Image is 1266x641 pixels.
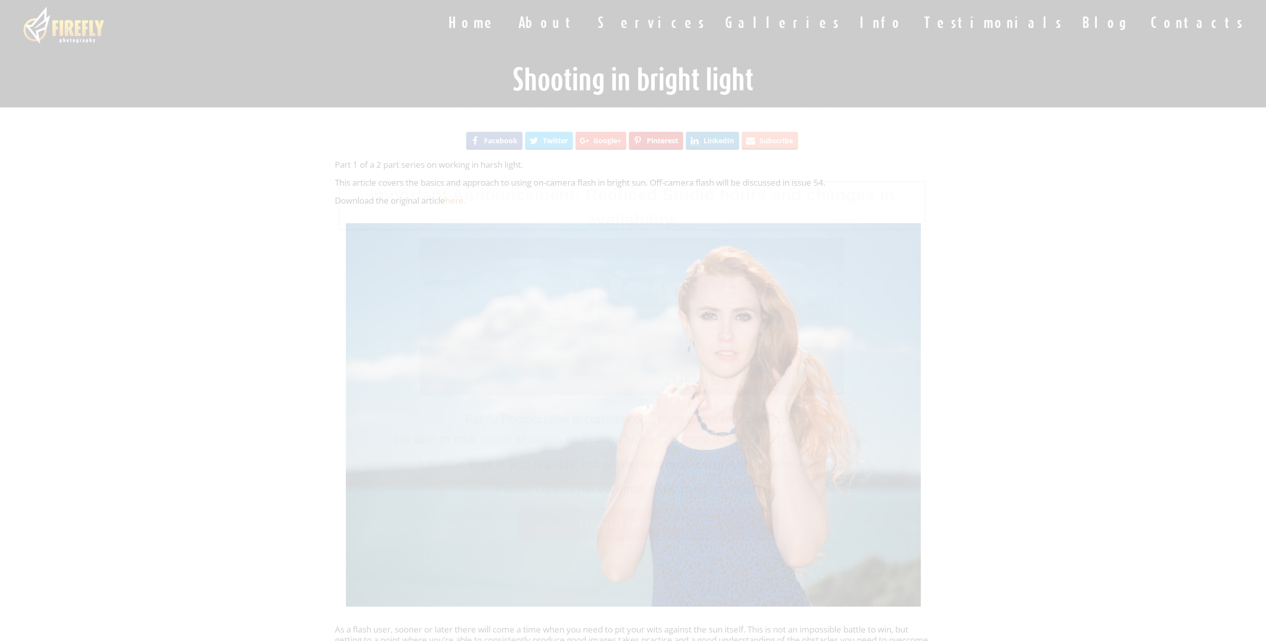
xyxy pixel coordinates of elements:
div: Please contact me via email if you have any queries. [339,480,933,503]
div: Firefly Photography is currently operating under reduced hours. [336,410,930,428]
div: I’m able to offer studio sessions on Fridays as well as some [DATE] and [DATE] mornings. [336,430,930,453]
div: Important Announcement: Reduced Studio hours and changes in availability. [339,181,926,230]
a: Read The Newsletter [518,508,778,540]
div: Location work is also feasible, but will depend on the scope of the work required. [336,455,930,478]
